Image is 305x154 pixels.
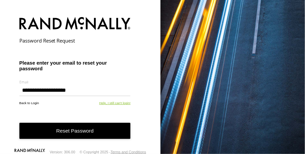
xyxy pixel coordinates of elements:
img: Rand McNally [19,16,131,33]
label: Email [19,79,131,84]
div: © Copyright 2025 - [80,150,146,154]
h3: Please enter your email to reset your password [19,60,131,71]
div: Version: 306.00 [50,150,75,154]
h2: Password Reset Request [19,37,131,44]
a: Back to Login [19,101,39,105]
button: Reset Password [19,123,131,139]
a: Help, I still can't login! [99,101,131,105]
a: Terms and Conditions [111,150,146,154]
